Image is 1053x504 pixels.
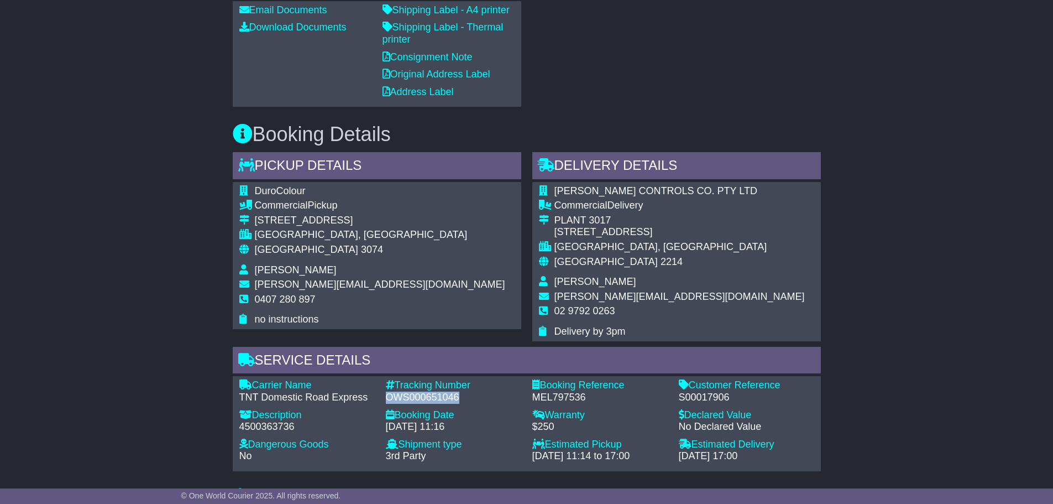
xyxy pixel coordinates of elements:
div: Customer Reference [679,380,814,392]
div: [GEOGRAPHIC_DATA], [GEOGRAPHIC_DATA] [255,229,505,241]
div: Carrier Name [239,380,375,392]
span: [GEOGRAPHIC_DATA] [554,256,658,267]
div: No Declared Value [679,421,814,433]
div: [DATE] 11:16 [386,421,521,433]
h3: Booking Details [233,123,821,146]
div: Tracking Number [386,380,521,392]
span: DuroColour [255,185,306,196]
div: [DATE] 17:00 [679,450,814,463]
div: 4500363736 [239,421,375,433]
div: Service Details [233,347,821,377]
div: Delivery Details [532,152,821,182]
span: © One World Courier 2025. All rights reserved. [181,491,341,500]
span: [PERSON_NAME][EMAIL_ADDRESS][DOMAIN_NAME] [255,279,505,290]
div: PLANT 3017 [554,215,805,227]
div: S00017906 [679,392,814,404]
span: [GEOGRAPHIC_DATA] [255,244,358,255]
div: Booking Date [386,409,521,422]
a: Email Documents [239,4,327,15]
div: Warranty [532,409,668,422]
div: TNT Domestic Road Express [239,392,375,404]
a: Shipping Label - A4 printer [383,4,510,15]
a: Original Address Label [383,69,490,80]
span: 3074 [361,244,383,255]
div: OWS000651046 [386,392,521,404]
div: Estimated Delivery [679,439,814,451]
div: $250 [532,421,668,433]
div: Pickup [255,200,505,212]
div: Description [239,409,375,422]
span: Commercial [255,200,308,211]
div: Estimated Pickup [532,439,668,451]
div: [STREET_ADDRESS] [554,226,805,238]
div: MEL797536 [532,392,668,404]
a: Download Documents [239,22,347,33]
span: [PERSON_NAME] [255,264,337,276]
span: 3rd Party [386,450,426,461]
span: [PERSON_NAME][EMAIL_ADDRESS][DOMAIN_NAME] [554,291,805,302]
div: Booking Reference [532,380,668,392]
div: [DATE] 11:14 to 17:00 [532,450,668,463]
div: Pickup Details [233,152,521,182]
div: Shipment type [386,439,521,451]
a: Shipping Label - Thermal printer [383,22,504,45]
a: Address Label [383,86,454,97]
div: [STREET_ADDRESS] [255,215,505,227]
span: no instructions [255,314,319,325]
span: Delivery by 3pm [554,326,626,337]
div: [GEOGRAPHIC_DATA], [GEOGRAPHIC_DATA] [554,241,805,253]
span: 2214 [661,256,683,267]
span: 02 9792 0263 [554,305,615,316]
span: [PERSON_NAME] CONTROLS CO. PTY LTD [554,185,757,196]
div: Declared Value [679,409,814,422]
span: 0407 280 897 [255,294,316,305]
span: Commercial [554,200,607,211]
span: [PERSON_NAME] [554,276,636,287]
div: Dangerous Goods [239,439,375,451]
a: Consignment Note [383,51,473,63]
div: Delivery [554,200,805,212]
span: No [239,450,252,461]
